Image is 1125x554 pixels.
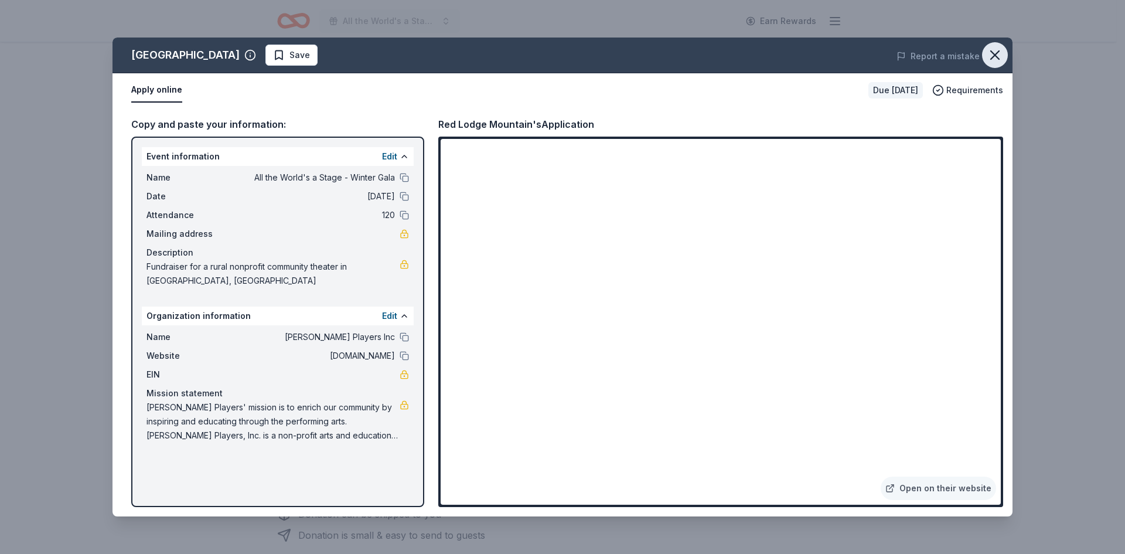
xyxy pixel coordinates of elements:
[896,49,980,63] button: Report a mistake
[438,117,594,132] div: Red Lodge Mountain's Application
[382,309,397,323] button: Edit
[146,227,225,241] span: Mailing address
[225,171,395,185] span: All the World's a Stage - Winter Gala
[868,82,923,98] div: Due [DATE]
[146,208,225,222] span: Attendance
[225,330,395,344] span: [PERSON_NAME] Players Inc
[946,83,1003,97] span: Requirements
[146,189,225,203] span: Date
[146,260,400,288] span: Fundraiser for a rural nonprofit community theater in [GEOGRAPHIC_DATA], [GEOGRAPHIC_DATA]
[146,171,225,185] span: Name
[146,246,409,260] div: Description
[146,368,225,382] span: EIN
[881,477,996,500] a: Open on their website
[382,149,397,164] button: Edit
[142,307,414,325] div: Organization information
[225,189,395,203] span: [DATE]
[131,117,424,132] div: Copy and paste your information:
[142,147,414,166] div: Event information
[932,83,1003,97] button: Requirements
[146,349,225,363] span: Website
[225,208,395,222] span: 120
[441,139,1001,505] iframe: To enrich screen reader interactions, please activate Accessibility in Grammarly extension settings
[146,400,400,443] span: [PERSON_NAME] Players' mission is to enrich our community by inspiring and educating through the ...
[146,386,409,400] div: Mission statement
[146,330,225,344] span: Name
[289,48,310,62] span: Save
[131,78,182,103] button: Apply online
[131,46,240,64] div: [GEOGRAPHIC_DATA]
[225,349,395,363] span: [DOMAIN_NAME]
[265,45,318,66] button: Save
